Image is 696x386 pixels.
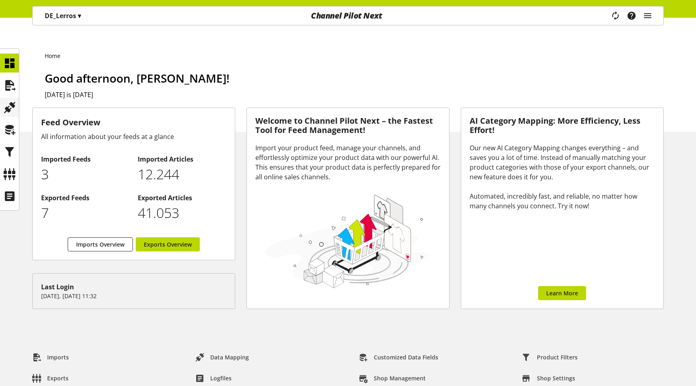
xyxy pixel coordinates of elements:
a: Exports [26,371,75,386]
span: Exports Overview [144,240,192,249]
span: Data Mapping [210,353,249,361]
a: Shop Management [352,371,432,386]
h3: Welcome to Channel Pilot Next – the Fastest Tool for Feed Management! [255,116,441,135]
h3: Feed Overview [41,116,226,129]
span: Imports [47,353,69,361]
h2: Imported Articles [138,154,226,164]
p: [DATE], [DATE] 11:32 [41,292,226,300]
span: ▾ [78,11,81,20]
span: Product Filters [537,353,578,361]
p: 41053 [138,203,226,223]
p: 3 [41,164,129,185]
h2: Exported Feeds [41,193,129,203]
h2: [DATE] is [DATE] [45,90,664,100]
a: Customized Data Fields [352,350,445,365]
img: 78e1b9dcff1e8392d83655fcfc870417.svg [263,192,431,290]
span: Logfiles [210,374,232,382]
p: DE_Lerros [45,11,81,21]
a: Exports Overview [136,237,200,251]
span: Imports Overview [76,240,124,249]
span: Learn More [546,289,578,297]
h3: AI Category Mapping: More Efficiency, Less Effort! [470,116,655,135]
div: All information about your feeds at a glance [41,132,226,141]
nav: main navigation [32,6,664,25]
div: Our new AI Category Mapping changes everything – and saves you a lot of time. Instead of manually... [470,143,655,211]
h2: Imported Feeds [41,154,129,164]
a: Learn More [538,286,586,300]
a: Product Filters [516,350,584,365]
a: Shop Settings [516,371,582,386]
span: Shop Management [374,374,426,382]
div: Last Login [41,282,226,292]
span: Shop Settings [537,374,575,382]
span: Customized Data Fields [374,353,438,361]
span: Exports [47,374,68,382]
p: 12244 [138,164,226,185]
a: Data Mapping [189,350,255,365]
a: Imports [26,350,75,365]
a: Logfiles [189,371,238,386]
span: Good afternoon, [PERSON_NAME]! [45,71,230,86]
div: Import your product feed, manage your channels, and effortlessly optimize your product data with ... [255,143,441,182]
a: Imports Overview [68,237,133,251]
p: 7 [41,203,129,223]
h2: Exported Articles [138,193,226,203]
